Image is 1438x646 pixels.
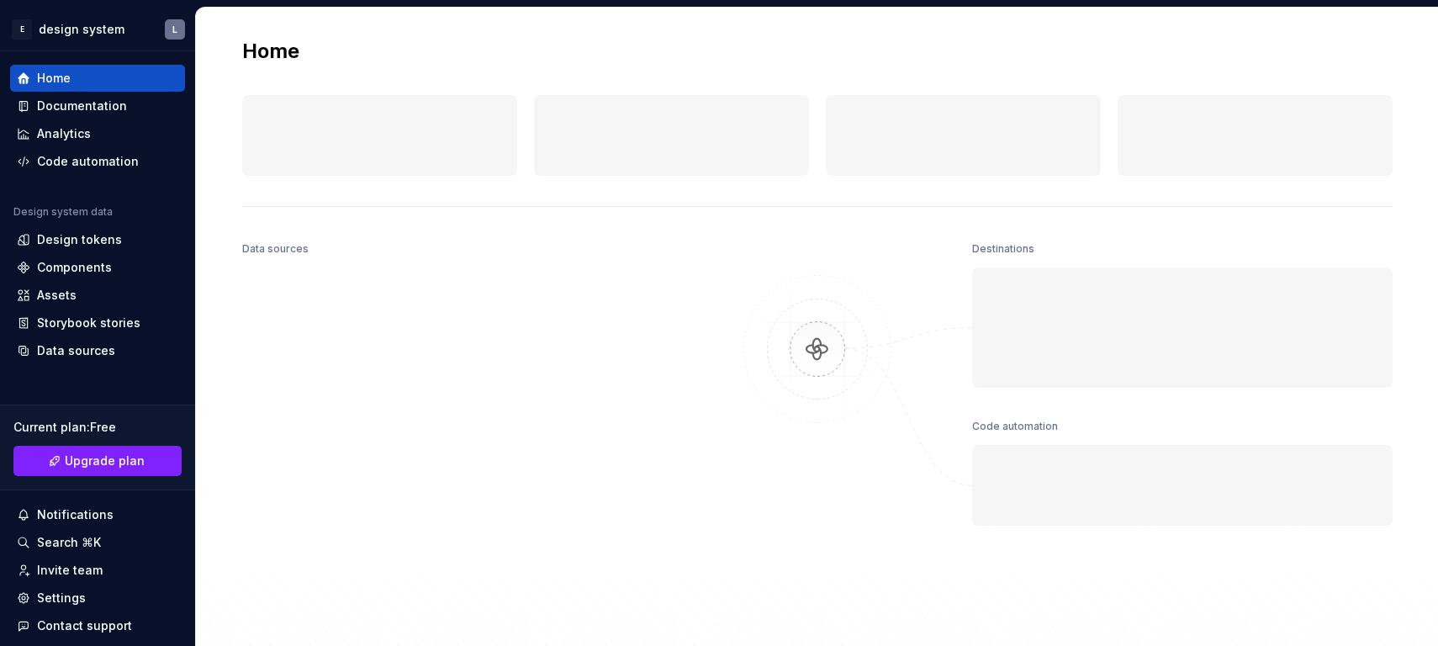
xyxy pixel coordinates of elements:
div: Analytics [37,125,91,142]
div: Assets [37,287,77,304]
button: Upgrade plan [13,446,182,476]
a: Design tokens [10,226,185,253]
div: Settings [37,590,86,606]
div: Data sources [242,237,309,261]
a: Settings [10,585,185,612]
h2: Home [242,38,299,65]
div: Invite team [37,562,103,579]
div: Notifications [37,506,114,523]
a: Assets [10,282,185,309]
div: Current plan : Free [13,419,182,436]
div: Components [37,259,112,276]
a: Code automation [10,148,185,175]
div: Design tokens [37,231,122,248]
div: Code automation [972,415,1058,438]
div: L [172,23,177,36]
div: Code automation [37,153,139,170]
button: Notifications [10,501,185,528]
a: Components [10,254,185,281]
button: Edesign systemL [3,11,192,47]
div: Home [37,70,71,87]
a: Storybook stories [10,310,185,336]
div: Contact support [37,617,132,634]
a: Home [10,65,185,92]
button: Contact support [10,612,185,639]
span: Upgrade plan [65,453,145,469]
div: Design system data [13,205,113,219]
div: design system [39,21,124,38]
a: Analytics [10,120,185,147]
div: Destinations [972,237,1034,261]
a: Documentation [10,93,185,119]
a: Invite team [10,557,185,584]
div: Data sources [37,342,115,359]
div: E [12,19,32,40]
div: Storybook stories [37,315,140,331]
button: Search ⌘K [10,529,185,556]
div: Documentation [37,98,127,114]
div: Search ⌘K [37,534,101,551]
a: Data sources [10,337,185,364]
